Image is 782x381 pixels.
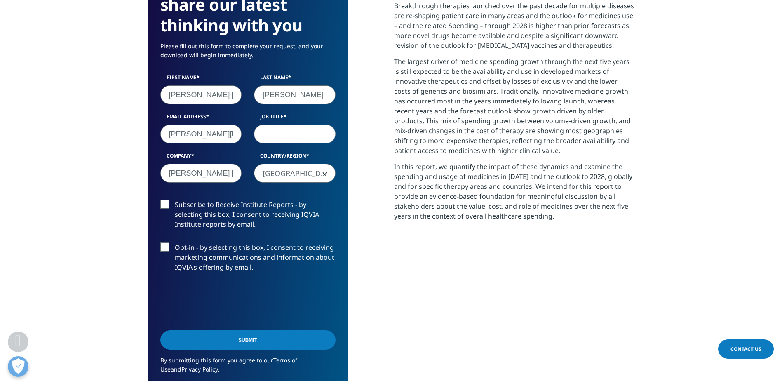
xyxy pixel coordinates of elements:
p: The largest driver of medicine spending growth through the next five years is still expected to b... [394,56,634,162]
label: Job Title [254,113,336,125]
a: Privacy Policy [181,365,218,373]
span: Contact Us [730,346,761,353]
input: Submit [160,330,336,350]
label: Country/Region [254,152,336,164]
label: Opt-in - by selecting this box, I consent to receiving marketing communications and information a... [160,242,336,277]
button: Open Preferences [8,356,28,377]
label: Company [160,152,242,164]
iframe: reCAPTCHA [160,285,286,317]
span: India [254,164,336,183]
p: In this report, we quantify the impact of these dynamics and examine the spending and usage of me... [394,162,634,227]
a: Contact Us [718,339,774,359]
span: India [254,164,335,183]
p: Please fill out this form to complete your request, and your download will begin immediately. [160,42,336,66]
p: By submitting this form you agree to our and . [160,356,336,380]
label: Last Name [254,74,336,85]
label: Email Address [160,113,242,125]
label: Subscribe to Receive Institute Reports - by selecting this box, I consent to receiving IQVIA Inst... [160,200,336,234]
label: First Name [160,74,242,85]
